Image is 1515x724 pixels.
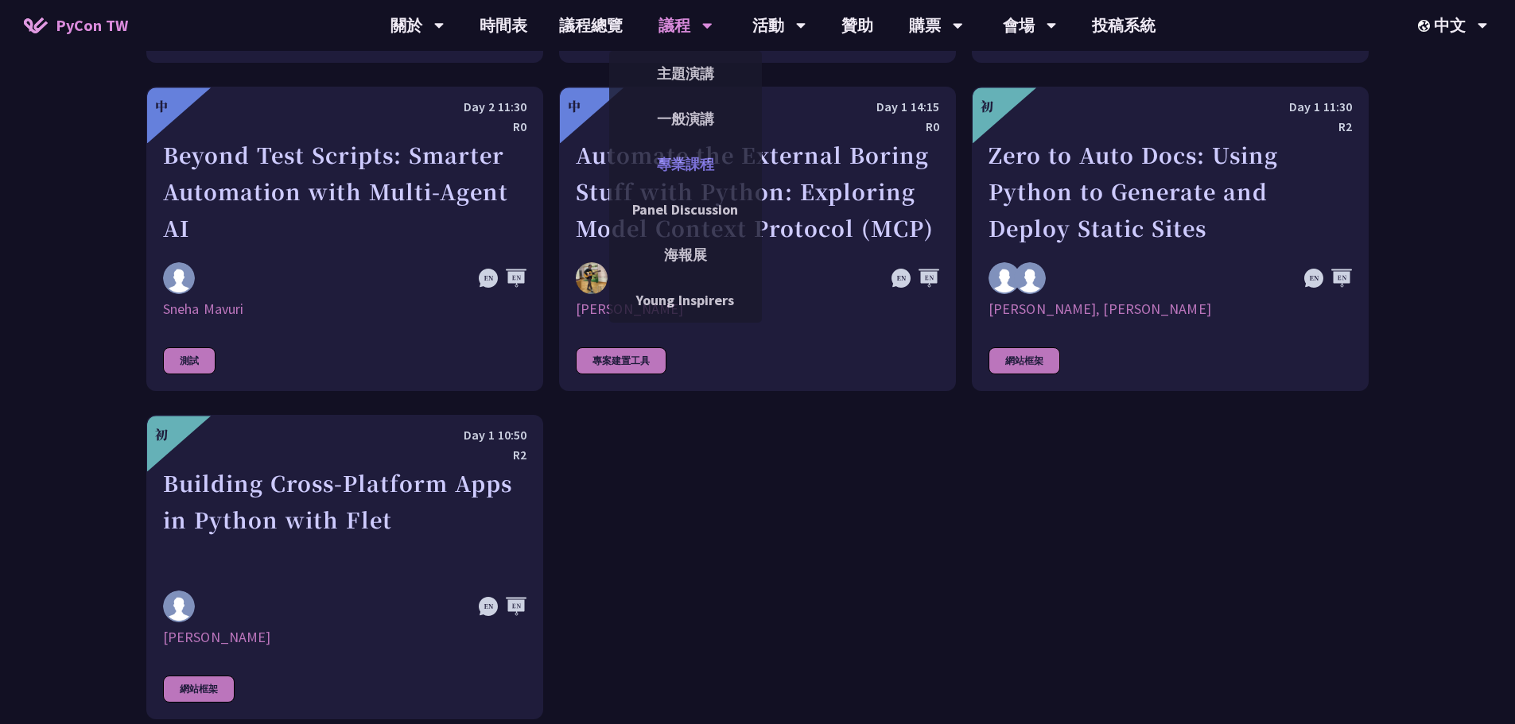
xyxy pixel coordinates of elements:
[609,191,762,228] a: Panel Discussion
[146,87,543,391] a: 中 Day 2 11:30 R0 Beyond Test Scripts: Smarter Automation with Multi-Agent AI Sneha Mavuri Sneha M...
[989,300,1352,319] div: [PERSON_NAME], [PERSON_NAME]
[24,17,48,33] img: Home icon of PyCon TW 2025
[155,97,168,116] div: 中
[609,145,762,183] a: 專業課程
[163,425,526,445] div: Day 1 10:50
[609,281,762,319] a: Young Inspirers
[989,97,1352,117] div: Day 1 11:30
[609,236,762,273] a: 海報展
[163,465,526,575] div: Building Cross-Platform Apps in Python with Flet
[609,100,762,137] a: 一般演講
[609,55,762,92] a: 主題演講
[559,87,956,391] a: 中 Day 1 14:15 R0 Automate the External Boring Stuff with Python: Exploring Model Context Protocol...
[981,97,993,116] div: 初
[576,262,608,294] img: Ryosuke Tanno
[163,300,526,319] div: Sneha Mavuri
[163,445,526,465] div: R2
[972,87,1369,391] a: 初 Day 1 11:30 R2 Zero to Auto Docs: Using Python to Generate and Deploy Static Sites Daniel GauTi...
[163,590,195,622] img: Cyrus Mante
[576,300,939,319] div: [PERSON_NAME]
[163,628,526,647] div: [PERSON_NAME]
[568,97,581,116] div: 中
[163,262,195,294] img: Sneha Mavuri
[146,415,543,719] a: 初 Day 1 10:50 R2 Building Cross-Platform Apps in Python with Flet Cyrus Mante [PERSON_NAME] 網站框架
[576,137,939,246] div: Automate the External Boring Stuff with Python: Exploring Model Context Protocol (MCP)
[989,117,1352,137] div: R2
[989,262,1020,294] img: Daniel Gau
[989,347,1060,374] div: 網站框架
[8,6,144,45] a: PyCon TW
[1418,20,1434,32] img: Locale Icon
[163,137,526,246] div: Beyond Test Scripts: Smarter Automation with Multi-Agent AI
[1014,262,1046,294] img: Tiffany Gau
[163,97,526,117] div: Day 2 11:30
[576,347,666,374] div: 專案建置工具
[163,676,235,703] div: 網站框架
[56,14,128,37] span: PyCon TW
[155,425,168,444] div: 初
[163,117,526,137] div: R0
[163,347,216,374] div: 測試
[989,137,1352,246] div: Zero to Auto Docs: Using Python to Generate and Deploy Static Sites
